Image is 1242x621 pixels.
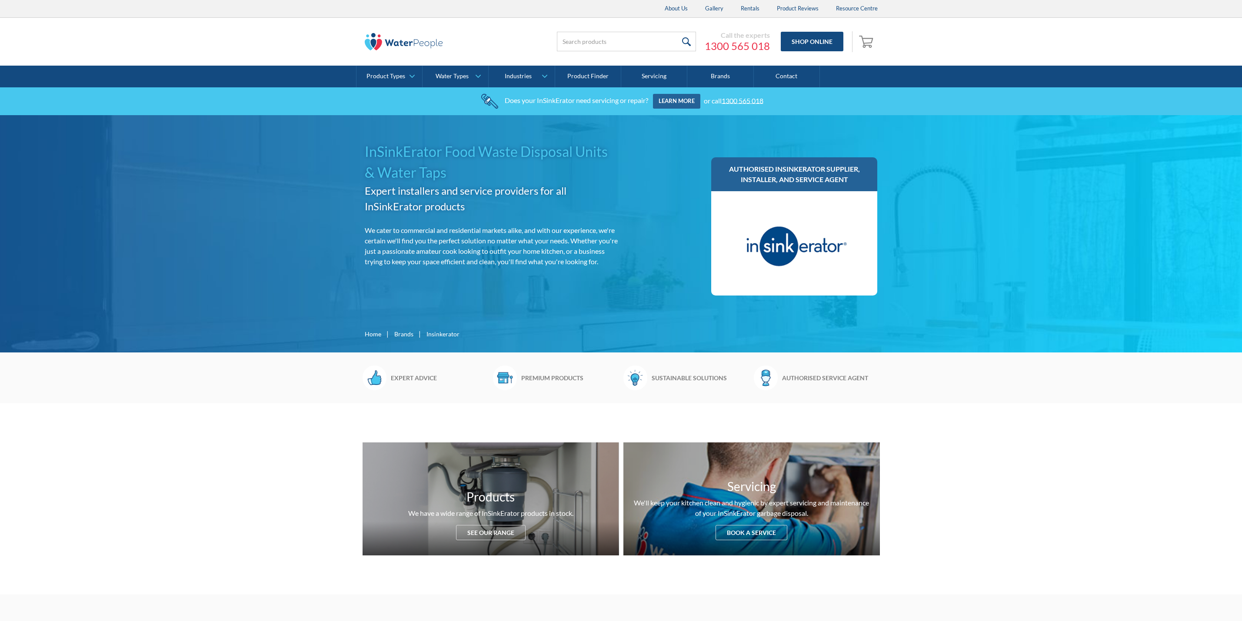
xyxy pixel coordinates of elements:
div: Does your InSinkErator need servicing or repair? [505,96,648,104]
h3: Authorised InSinkErator supplier, installer, and service agent [720,164,869,185]
div: Insinkerator [426,329,460,339]
h3: Servicing [727,477,776,495]
iframe: podium webchat widget bubble [1155,578,1242,621]
p: ‍ [365,290,618,301]
a: ProductsWe have a wide range of InSinkErator products in stock.See our range [363,442,619,555]
div: We have a wide range of InSinkErator products in stock. [408,508,573,518]
img: Insinkerator [729,200,859,287]
a: Brands [687,66,753,87]
a: Industries [489,66,554,87]
a: Water Types [423,66,488,87]
a: Brands [394,329,413,339]
h6: Premium products [521,373,619,382]
img: Lightbulb [623,365,647,390]
a: Shop Online [781,32,843,51]
a: Product Types [356,66,422,87]
a: ServicingWe'll keep your kitchen clean and hygienic by expert servicing and maintenance of your I... [623,442,880,555]
a: 1300 565 018 [705,40,770,53]
img: shopping cart [859,34,876,48]
div: Book a service [716,525,787,540]
input: Search products [557,32,696,51]
p: We cater to commercial and residential markets alike, and with our experience, we're certain we'l... [365,225,618,267]
img: Man [754,365,778,390]
div: | [386,329,390,339]
div: or call [704,96,763,104]
div: Industries [505,73,532,80]
a: 1300 565 018 [722,96,763,104]
div: Water Types [436,73,469,80]
div: See our range [456,525,526,540]
h6: Expert advice [391,373,489,382]
h6: Authorised service agent [782,373,880,382]
img: Store [493,365,517,390]
div: Product Types [366,73,405,80]
div: Call the experts [705,31,770,40]
a: Home [365,329,381,339]
div: We'll keep your kitchen clean and hygienic by expert servicing and maintenance of your InSinkErat... [632,498,871,518]
h6: Sustainable solutions [652,373,749,382]
a: Contact [754,66,820,87]
div: | [418,329,422,339]
a: Learn more [653,94,700,109]
p: ‍ [365,307,618,318]
a: Open cart [857,31,878,52]
a: Servicing [621,66,687,87]
img: Thumbs Up [363,365,386,390]
h3: Products [466,488,515,506]
img: The Water People [365,33,443,50]
h2: Expert installers and service providers for all InSinkErator products [365,183,618,214]
a: Product Finder [555,66,621,87]
h1: InSinkErator Food Waste Disposal Units & Water Taps [365,141,618,183]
